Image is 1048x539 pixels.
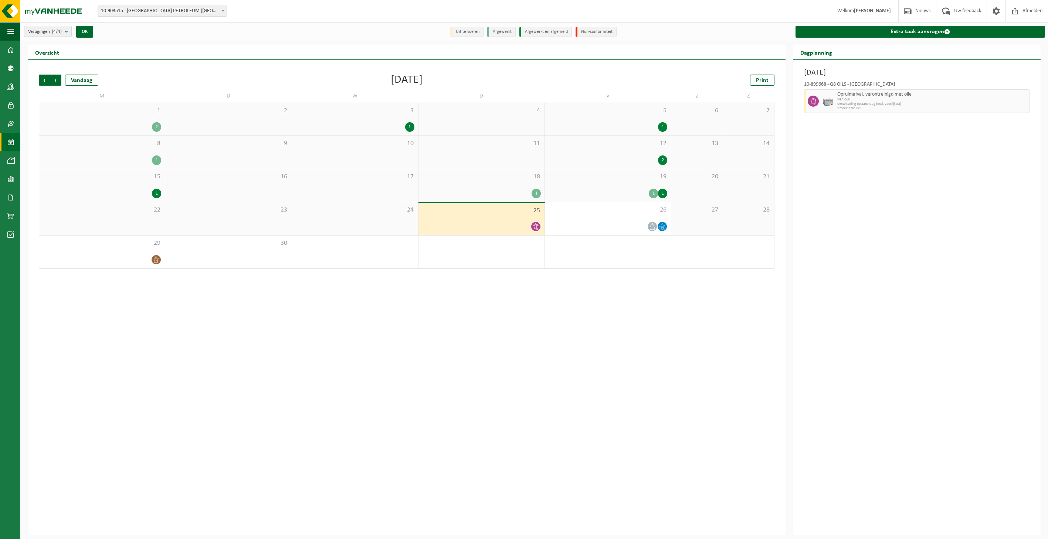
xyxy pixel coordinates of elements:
span: 21 [727,173,770,181]
li: Afgewerkt en afgemeld [519,27,572,37]
span: 10-903515 - KUWAIT PETROLEUM (BELGIUM) NV - ANTWERPEN [98,6,227,17]
li: Non-conformiteit [576,27,617,37]
span: 13 [675,140,719,148]
div: 2 [152,122,161,132]
span: 12 [549,140,667,148]
span: 5 [549,107,667,115]
span: 30 [169,239,288,247]
div: 1 [532,189,541,198]
span: 25 [422,207,541,215]
img: PB-LB-0680-HPE-GY-11 [823,96,834,107]
a: Print [750,75,774,86]
span: 14 [727,140,770,148]
span: 7 [727,107,770,115]
count: (4/4) [52,29,62,34]
div: Vandaag [65,75,98,86]
a: Extra taak aanvragen [796,26,1045,38]
td: M [39,89,165,103]
span: 2 [169,107,288,115]
span: 28 [727,206,770,214]
button: OK [76,26,93,38]
span: KGA Colli [837,97,1027,102]
span: Print [756,78,769,83]
span: 16 [169,173,288,181]
div: 1 [152,155,161,165]
span: 1 [43,107,161,115]
span: 6 [675,107,719,115]
span: 22 [43,206,161,214]
td: D [418,89,545,103]
div: 1 [152,189,161,198]
h3: [DATE] [804,67,1030,78]
td: Z [671,89,723,103]
td: V [545,89,671,103]
div: 10-899668 - Q8 OILS - [GEOGRAPHIC_DATA] [804,82,1030,89]
div: 1 [658,189,667,198]
span: 20 [675,173,719,181]
span: 8 [43,140,161,148]
li: Afgewerkt [487,27,516,37]
li: Uit te voeren [450,27,484,37]
span: 29 [43,239,161,247]
span: 23 [169,206,288,214]
span: Vestigingen [28,26,62,37]
span: 18 [422,173,541,181]
div: 1 [649,189,658,198]
span: Vorige [39,75,50,86]
span: 10-903515 - KUWAIT PETROLEUM (BELGIUM) NV - ANTWERPEN [98,6,227,16]
div: [DATE] [391,75,423,86]
button: Vestigingen(4/4) [24,26,72,37]
span: 10 [296,140,414,148]
span: T250002761795 [837,106,1027,111]
span: Volgende [50,75,61,86]
strong: [PERSON_NAME] [854,8,891,14]
h2: Overzicht [28,45,67,59]
td: Z [723,89,774,103]
span: 19 [549,173,667,181]
span: 4 [422,107,541,115]
h2: Dagplanning [793,45,840,59]
span: 24 [296,206,414,214]
td: D [165,89,292,103]
span: 9 [169,140,288,148]
span: 15 [43,173,161,181]
td: W [292,89,418,103]
span: 27 [675,206,719,214]
div: 2 [658,155,667,165]
span: 17 [296,173,414,181]
span: 11 [422,140,541,148]
div: 1 [405,122,414,132]
span: Opruimafval, verontreinigd met olie [837,92,1027,97]
span: 26 [549,206,667,214]
span: 3 [296,107,414,115]
span: Omwisseling op aanvraag (excl. voorrijkost) [837,102,1027,106]
div: 1 [658,122,667,132]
